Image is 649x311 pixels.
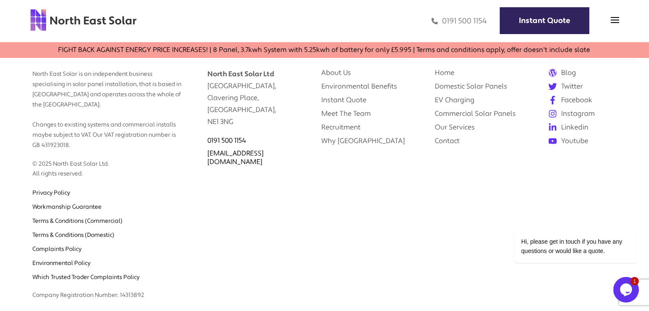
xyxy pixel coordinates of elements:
a: Home [435,68,454,77]
iframe: chat widget [613,277,640,302]
a: Terms & Conditions (Commercial) [32,217,122,225]
a: Recruitment [321,123,360,132]
a: Domestic Solar Panels [435,82,507,91]
a: Linkedin [548,123,636,132]
b: North East Solar Ltd [207,69,274,78]
img: facebook icon [548,96,557,104]
a: Which Trusted Trader Complaints Policy [32,274,140,281]
a: Workmanship Guarantee [32,203,102,211]
a: Terms & Conditions (Domestic) [32,231,114,239]
p: © 2025 North East Solar Ltd. All rights reserved. [32,151,182,180]
a: 0191 500 1154 [431,16,487,26]
a: Contact [435,136,460,145]
p: Company Registration Number: 14313892 [32,282,182,301]
a: Blog [548,68,636,78]
img: menu icon [611,16,619,24]
a: Commercial Solar Panels [435,109,516,118]
a: Our Services [435,123,475,132]
p: North East Solar is an independent business specialising in solar panel installation, that is bas... [32,61,182,150]
a: Twitter [548,82,636,91]
img: youtube icon [548,137,557,145]
a: Environmental Policy [32,259,90,267]
a: Instant Quote [500,7,589,34]
p: [GEOGRAPHIC_DATA], Clavering Place, [GEOGRAPHIC_DATA], NE1 3NG [207,60,295,128]
a: Complaints Policy [32,245,81,253]
a: Youtube [548,136,636,146]
img: twitter icon [548,82,557,91]
img: Wordpress icon [548,69,557,77]
a: [EMAIL_ADDRESS][DOMAIN_NAME] [207,149,264,166]
img: instagram icon [548,109,557,118]
a: 0191 500 1154 [207,136,246,145]
img: north east solar logo [30,9,137,32]
a: Instant Quote [321,95,366,104]
a: EV Charging [435,95,474,104]
a: Why [GEOGRAPHIC_DATA] [321,136,405,145]
a: Environmental Benefits [321,82,397,91]
iframe: chat widget [487,153,640,273]
a: About Us [321,68,351,77]
a: Facebook [548,95,636,105]
a: Privacy Policy [32,189,70,197]
img: linkedin icon [548,123,557,132]
img: phone icon [431,16,438,26]
a: Instagram [548,109,636,118]
a: Meet The Team [321,109,370,118]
